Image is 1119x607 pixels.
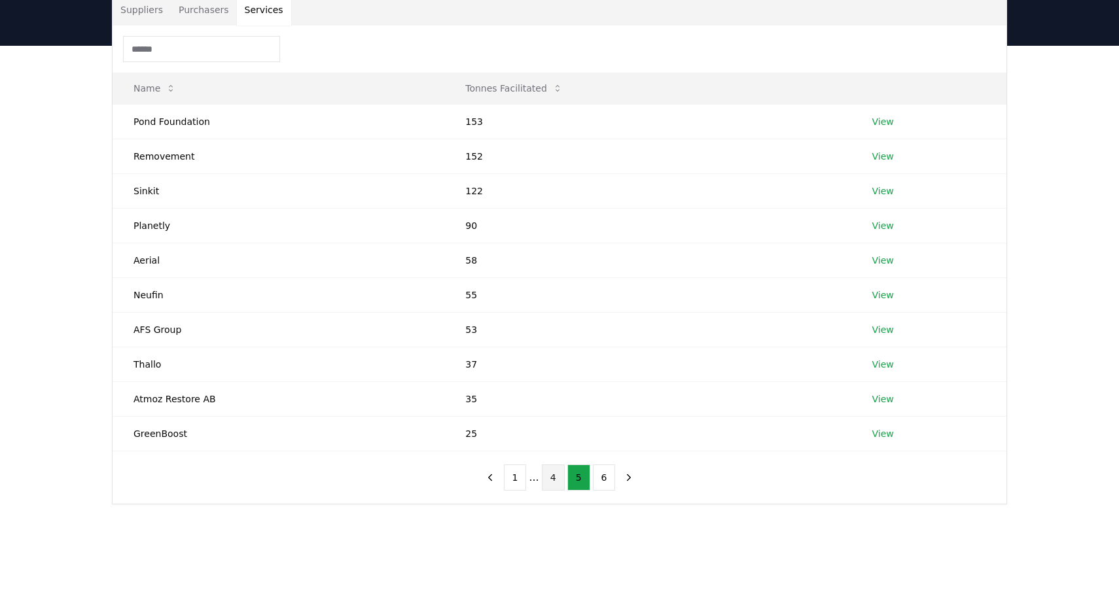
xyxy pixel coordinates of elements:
td: 25 [444,416,851,451]
a: View [872,392,894,406]
a: View [872,323,894,336]
td: Neufin [113,277,444,312]
a: View [872,254,894,267]
button: previous page [479,464,501,491]
a: View [872,427,894,440]
a: View [872,150,894,163]
td: Planetly [113,208,444,243]
td: 58 [444,243,851,277]
td: Removement [113,139,444,173]
td: 90 [444,208,851,243]
td: 37 [444,347,851,381]
td: Pond Foundation [113,104,444,139]
button: Tonnes Facilitated [455,75,573,101]
td: 122 [444,173,851,208]
a: View [872,358,894,371]
td: GreenBoost [113,416,444,451]
a: View [872,288,894,302]
a: View [872,115,894,128]
button: Name [123,75,186,101]
button: 4 [542,464,565,491]
td: 35 [444,381,851,416]
button: 6 [593,464,616,491]
li: ... [529,470,539,485]
td: 153 [444,104,851,139]
td: Aerial [113,243,444,277]
td: Thallo [113,347,444,381]
a: View [872,219,894,232]
td: AFS Group [113,312,444,347]
a: View [872,184,894,198]
td: Sinkit [113,173,444,208]
button: 5 [567,464,590,491]
td: 152 [444,139,851,173]
button: 1 [504,464,527,491]
td: 53 [444,312,851,347]
td: Atmoz Restore AB [113,381,444,416]
td: 55 [444,277,851,312]
button: next page [618,464,640,491]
